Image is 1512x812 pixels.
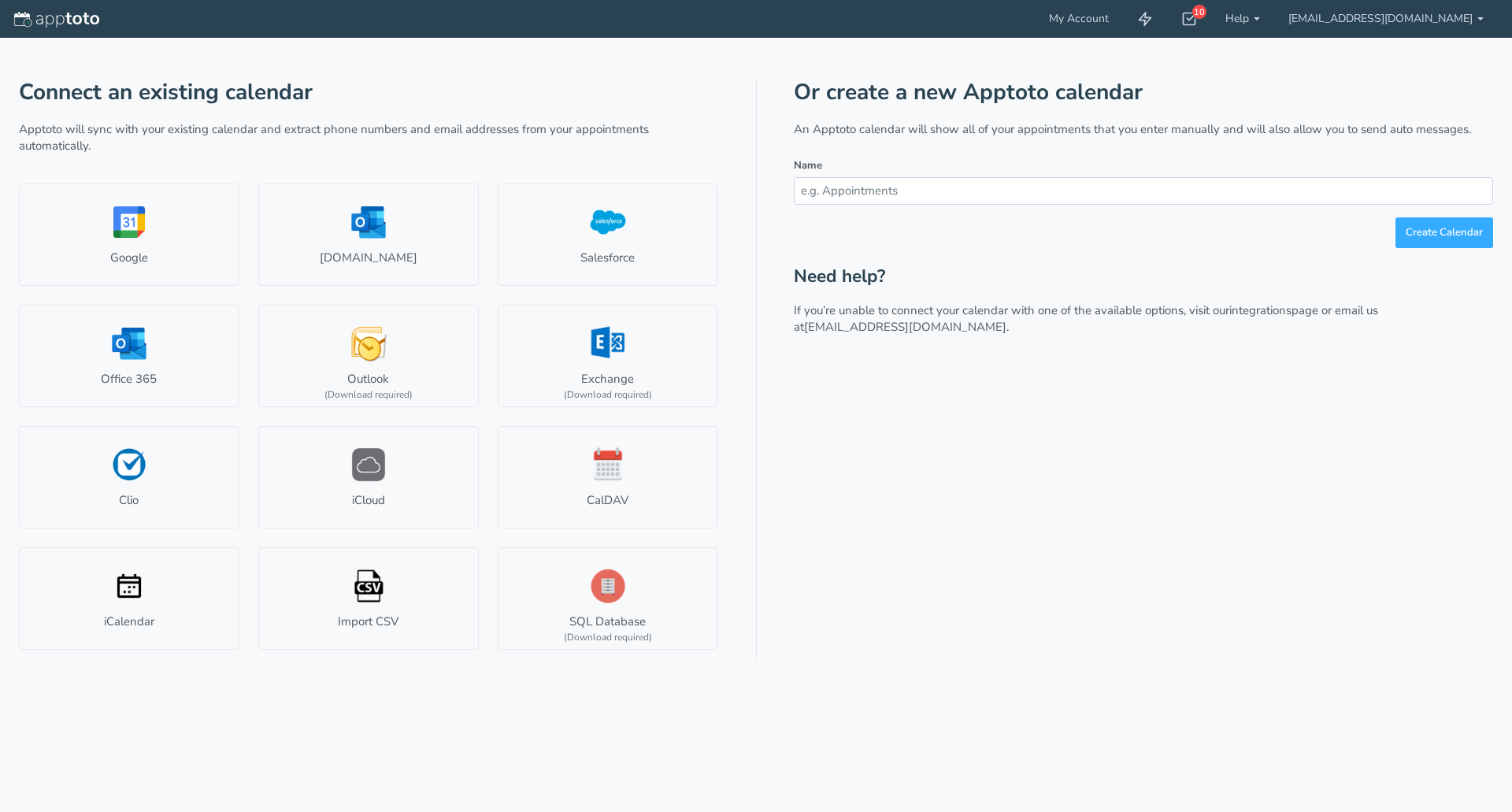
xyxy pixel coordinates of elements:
[258,426,479,528] a: iCloud
[794,158,822,173] label: Name
[258,184,479,286] a: [DOMAIN_NAME]
[498,184,718,286] a: Salesforce
[19,121,718,155] p: Apptoto will sync with your existing calendar and extract phone numbers and email addresses from ...
[19,426,239,528] a: Clio
[1395,217,1493,248] button: Create Calendar
[794,302,1493,336] p: If you’re unable to connect your calendar with one of the available options, visit our page or em...
[19,184,239,286] a: Google
[564,388,652,402] div: (Download required)
[258,305,479,407] a: Outlook
[19,80,718,105] h1: Connect an existing calendar
[258,547,479,650] a: Import CSV
[498,547,718,650] a: SQL Database
[14,12,99,28] img: logo-apptoto--white.svg
[794,267,1493,287] h2: Need help?
[324,388,413,402] div: (Download required)
[19,305,239,407] a: Office 365
[1192,5,1206,19] div: 10
[794,121,1493,138] p: An Apptoto calendar will show all of your appointments that you enter manually and will also allo...
[564,631,652,644] div: (Download required)
[804,319,1009,335] a: [EMAIL_ADDRESS][DOMAIN_NAME].
[794,177,1493,205] input: e.g. Appointments
[498,426,718,528] a: CalDAV
[1229,302,1291,318] a: integrations
[794,80,1493,105] h1: Or create a new Apptoto calendar
[498,305,718,407] a: Exchange
[19,547,239,650] a: iCalendar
